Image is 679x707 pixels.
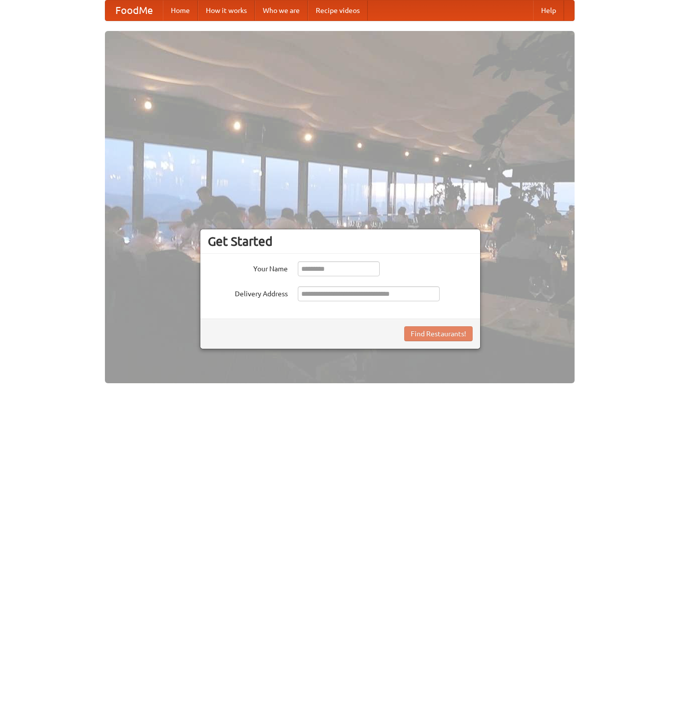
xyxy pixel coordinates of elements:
[208,234,473,249] h3: Get Started
[255,0,308,20] a: Who we are
[198,0,255,20] a: How it works
[208,286,288,299] label: Delivery Address
[308,0,368,20] a: Recipe videos
[533,0,564,20] a: Help
[404,326,473,341] button: Find Restaurants!
[208,261,288,274] label: Your Name
[163,0,198,20] a: Home
[105,0,163,20] a: FoodMe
